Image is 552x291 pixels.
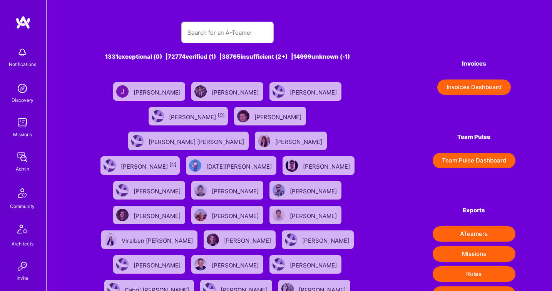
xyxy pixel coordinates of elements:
div: [PERSON_NAME] [212,259,260,269]
img: User Avatar [237,110,249,122]
img: User Avatar [258,135,270,147]
img: User Avatar [194,258,207,271]
div: Community [10,202,35,210]
div: [PERSON_NAME] [290,185,338,195]
div: Viralben [PERSON_NAME] [122,235,194,245]
a: User AvatarViralben [PERSON_NAME] [98,227,201,252]
div: [PERSON_NAME] [134,86,182,96]
div: Admin [16,165,29,173]
div: 1331 exceptional (0) | 72774 verified (1) | 38765 insufficient (2+) | 14999 unknown (-1) [83,52,371,61]
img: Architects [13,221,32,240]
a: User Avatar[PERSON_NAME] [110,178,188,203]
img: Invite [15,259,30,274]
a: User Avatar[PERSON_NAME] [266,178,345,203]
img: discovery [15,81,30,96]
button: Invoices Dashboard [437,80,511,95]
img: User Avatar [273,258,285,271]
div: [PERSON_NAME] [169,111,225,121]
div: [PERSON_NAME] [290,259,338,269]
a: User Avatar[PERSON_NAME] [188,178,266,203]
div: [PERSON_NAME] [303,161,351,171]
a: User Avatar[PERSON_NAME] [266,203,345,227]
div: [PERSON_NAME] [PERSON_NAME] [149,136,246,146]
img: bell [15,45,30,60]
h4: Invoices [433,60,515,67]
img: User Avatar [116,85,129,98]
img: User Avatar [189,159,201,172]
a: User Avatar[PERSON_NAME] [266,252,345,277]
div: Invite [17,274,28,282]
a: User Avatar[PERSON_NAME] [110,252,188,277]
input: Search for an A-Teamer [187,23,268,42]
img: User Avatar [286,159,298,172]
a: User Avatar[PERSON_NAME][C] [97,153,183,178]
div: [PERSON_NAME] [134,210,182,220]
sup: [C] [169,162,177,167]
div: [PERSON_NAME] [290,210,338,220]
div: [PERSON_NAME] [290,86,338,96]
div: [PERSON_NAME] [134,185,182,195]
a: User Avatar[PERSON_NAME][C] [146,104,231,129]
a: User Avatar[DATE][PERSON_NAME] [183,153,279,178]
sup: [C] [217,112,225,118]
img: User Avatar [116,184,129,196]
h4: Exports [433,207,515,214]
img: User Avatar [131,135,144,147]
img: User Avatar [273,209,285,221]
img: User Avatar [104,233,117,246]
img: User Avatar [194,209,207,221]
img: User Avatar [104,159,116,172]
img: User Avatar [194,184,207,196]
button: Missions [433,246,515,262]
button: Team Pulse Dashboard [433,153,515,168]
img: User Avatar [152,110,164,122]
div: Notifications [9,60,36,68]
a: User Avatar[PERSON_NAME] [252,129,330,153]
h4: Team Pulse [433,134,515,140]
img: User Avatar [116,209,129,221]
a: Invoices Dashboard [433,80,515,95]
a: User Avatar[PERSON_NAME] [PERSON_NAME] [125,129,252,153]
button: ATeamers [433,226,515,242]
img: User Avatar [273,85,285,98]
div: [PERSON_NAME] [224,235,273,245]
a: User Avatar[PERSON_NAME] [279,153,358,178]
img: teamwork [15,115,30,130]
div: [PERSON_NAME] [134,259,182,269]
div: [PERSON_NAME] [212,185,260,195]
img: User Avatar [207,233,219,246]
a: User Avatar[PERSON_NAME] [188,203,266,227]
img: logo [15,15,31,29]
img: User Avatar [116,258,129,271]
div: [PERSON_NAME] [254,111,303,121]
img: Community [13,184,32,202]
a: User Avatar[PERSON_NAME] [231,104,309,129]
div: [PERSON_NAME] [212,210,260,220]
img: User Avatar [273,184,285,196]
a: User Avatar[PERSON_NAME] [188,252,266,277]
a: User Avatar[PERSON_NAME] [279,227,357,252]
div: Missions [13,130,32,139]
a: User Avatar[PERSON_NAME] [110,203,188,227]
a: User Avatar[PERSON_NAME] [110,79,188,104]
div: [DATE][PERSON_NAME] [206,161,273,171]
div: [PERSON_NAME] [212,86,260,96]
img: User Avatar [285,233,297,246]
button: Roles [433,266,515,282]
a: User Avatar[PERSON_NAME] [201,227,279,252]
img: User Avatar [194,85,207,98]
div: Discovery [12,96,33,104]
div: [PERSON_NAME] [275,136,324,146]
div: Architects [12,240,33,248]
div: [PERSON_NAME] [302,235,351,245]
a: User Avatar[PERSON_NAME] [266,79,345,104]
a: User Avatar[PERSON_NAME] [188,79,266,104]
div: [PERSON_NAME] [121,161,177,171]
img: admin teamwork [15,149,30,165]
